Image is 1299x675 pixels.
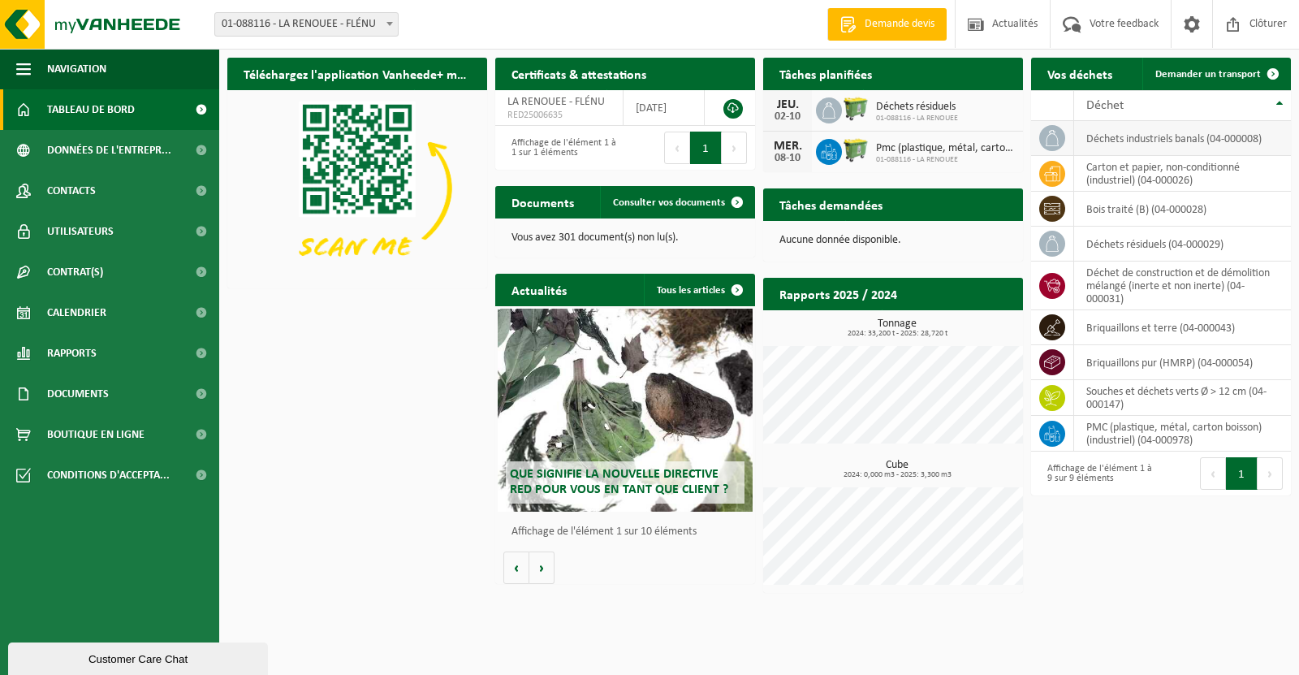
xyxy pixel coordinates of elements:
[1074,192,1291,227] td: bois traité (B) (04-000028)
[47,89,135,130] span: Tableau de bord
[1200,457,1226,490] button: Previous
[1074,262,1291,310] td: déchet de construction et de démolition mélangé (inerte et non inerte) (04-000031)
[827,8,947,41] a: Demande devis
[503,552,529,584] button: Vorige
[8,639,271,675] iframe: chat widget
[613,197,725,208] span: Consulter vos documents
[1074,345,1291,380] td: briquaillons pur (HMRP) (04-000054)
[1074,227,1291,262] td: déchets résiduels (04-000029)
[763,188,899,220] h2: Tâches demandées
[771,153,804,164] div: 08-10
[507,109,611,122] span: RED25006635
[690,132,722,164] button: 1
[644,274,753,306] a: Tous les articles
[47,252,103,292] span: Contrat(s)
[771,318,1023,338] h3: Tonnage
[779,235,1007,246] p: Aucune donnée disponible.
[771,330,1023,338] span: 2024: 33,200 t - 2025: 28,720 t
[882,309,1021,342] a: Consulter les rapports
[842,95,870,123] img: WB-0660-HPE-GN-50
[47,414,145,455] span: Boutique en ligne
[503,130,617,166] div: Affichage de l'élément 1 à 1 sur 1 éléments
[1074,380,1291,416] td: souches et déchets verts Ø > 12 cm (04-000147)
[771,98,804,111] div: JEU.
[47,455,170,495] span: Conditions d'accepta...
[763,58,888,89] h2: Tâches planifiées
[763,278,913,309] h2: Rapports 2025 / 2024
[495,186,590,218] h2: Documents
[876,114,958,123] span: 01-088116 - LA RENOUEE
[1074,310,1291,345] td: briquaillons et terre (04-000043)
[227,90,487,285] img: Download de VHEPlus App
[498,309,753,512] a: Que signifie la nouvelle directive RED pour vous en tant que client ?
[876,155,1015,165] span: 01-088116 - LA RENOUEE
[771,460,1023,479] h3: Cube
[1258,457,1283,490] button: Next
[771,140,804,153] div: MER.
[1031,58,1129,89] h2: Vos déchets
[1086,99,1124,112] span: Déchet
[600,186,753,219] a: Consulter vos documents
[510,468,728,496] span: Que signifie la nouvelle directive RED pour vous en tant que client ?
[624,90,706,126] td: [DATE]
[47,333,97,374] span: Rapports
[876,142,1015,155] span: Pmc (plastique, métal, carton boisson) (industriel)
[511,232,739,244] p: Vous avez 301 document(s) non lu(s).
[1155,69,1261,80] span: Demander un transport
[495,274,583,305] h2: Actualités
[47,171,96,211] span: Contacts
[771,111,804,123] div: 02-10
[861,16,939,32] span: Demande devis
[1226,457,1258,490] button: 1
[876,101,958,114] span: Déchets résiduels
[842,136,870,164] img: WB-0660-HPE-GN-50
[215,13,398,36] span: 01-088116 - LA RENOUEE - FLÉNU
[664,132,690,164] button: Previous
[1074,416,1291,452] td: PMC (plastique, métal, carton boisson) (industriel) (04-000978)
[511,526,747,538] p: Affichage de l'élément 1 sur 10 éléments
[47,49,106,89] span: Navigation
[47,292,106,333] span: Calendrier
[1142,58,1289,90] a: Demander un transport
[722,132,747,164] button: Next
[47,374,109,414] span: Documents
[227,58,487,89] h2: Téléchargez l'application Vanheede+ maintenant!
[507,96,605,108] span: LA RENOUEE - FLÉNU
[47,211,114,252] span: Utilisateurs
[1074,156,1291,192] td: carton et papier, non-conditionné (industriel) (04-000026)
[529,552,555,584] button: Volgende
[214,12,399,37] span: 01-088116 - LA RENOUEE - FLÉNU
[47,130,171,171] span: Données de l'entrepr...
[1039,456,1153,491] div: Affichage de l'élément 1 à 9 sur 9 éléments
[771,471,1023,479] span: 2024: 0,000 m3 - 2025: 3,300 m3
[1074,121,1291,156] td: déchets industriels banals (04-000008)
[495,58,662,89] h2: Certificats & attestations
